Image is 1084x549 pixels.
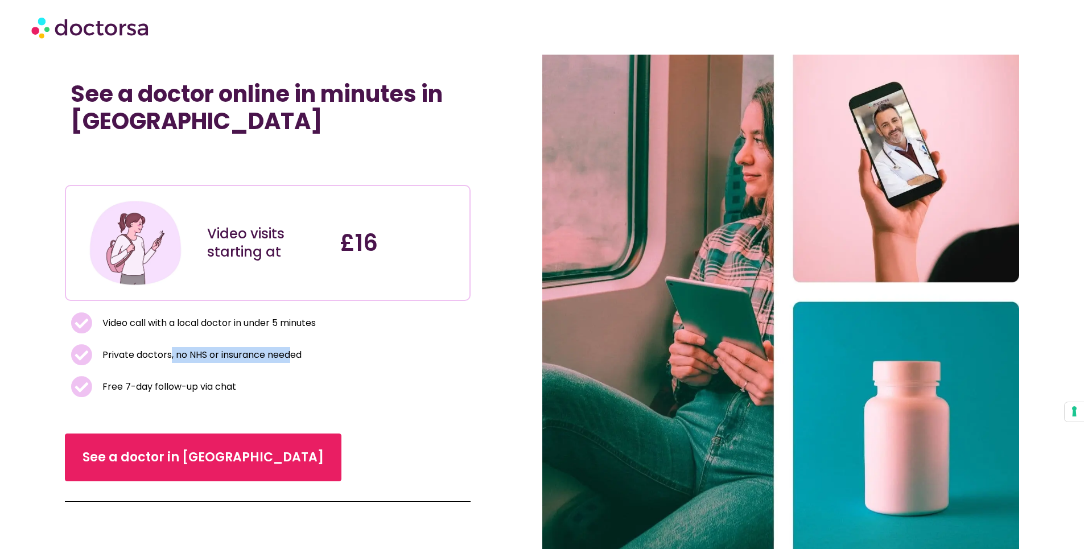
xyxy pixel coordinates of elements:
[207,225,328,261] div: Video visits starting at
[1065,402,1084,422] button: Your consent preferences for tracking technologies
[71,146,241,160] iframe: Customer reviews powered by Trustpilot
[65,434,341,481] a: See a doctor in [GEOGRAPHIC_DATA]
[87,195,184,291] img: Illustration depicting a young woman in a casual outfit, engaged with her smartphone. She has a p...
[71,160,464,174] iframe: Customer reviews powered by Trustpilot
[71,80,464,135] h1: See a doctor online in minutes in [GEOGRAPHIC_DATA]
[100,379,236,395] span: Free 7-day follow-up via chat
[100,315,316,331] span: Video call with a local doctor in under 5 minutes
[100,347,302,363] span: Private doctors, no NHS or insurance needed
[340,229,461,257] h4: £16
[83,448,324,467] span: See a doctor in [GEOGRAPHIC_DATA]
